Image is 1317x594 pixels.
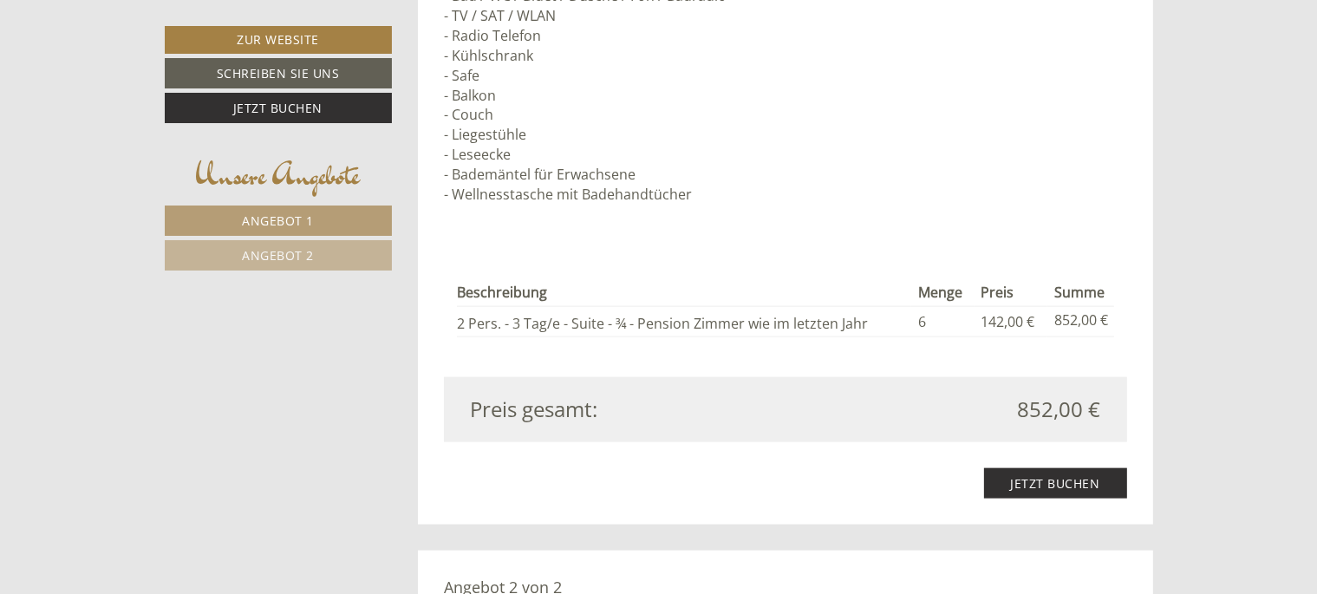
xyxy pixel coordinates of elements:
[911,279,975,306] th: Menge
[26,50,290,64] div: [GEOGRAPHIC_DATA]
[975,279,1048,306] th: Preis
[457,279,911,306] th: Beschreibung
[242,212,314,229] span: Angebot 1
[457,306,911,337] td: 2 Pers. - 3 Tag/e - Suite - ¾ - Pension Zimmer wie im letzten Jahr
[165,58,392,88] a: Schreiben Sie uns
[13,47,298,100] div: Guten Tag, wie können wir Ihnen helfen?
[165,93,392,123] a: Jetzt buchen
[26,84,290,96] small: 11:43
[981,312,1035,331] span: 142,00 €
[578,457,683,487] button: Senden
[911,306,975,337] td: 6
[457,395,786,424] div: Preis gesamt:
[165,153,392,197] div: Unsere Angebote
[984,468,1127,499] a: Jetzt buchen
[310,13,374,42] div: [DATE]
[165,26,392,54] a: Zur Website
[1047,279,1113,306] th: Summe
[242,247,314,264] span: Angebot 2
[1047,306,1113,337] td: 852,00 €
[1018,395,1101,424] span: 852,00 €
